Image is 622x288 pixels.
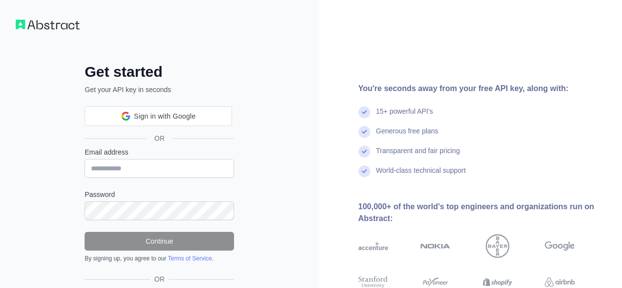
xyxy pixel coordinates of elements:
[147,133,173,143] span: OR
[85,255,234,262] div: By signing up, you agree to our .
[358,165,370,177] img: check mark
[486,234,509,258] img: bayer
[150,274,169,284] span: OR
[85,232,234,251] button: Continue
[85,190,234,199] label: Password
[85,63,234,81] h2: Get started
[358,126,370,138] img: check mark
[420,234,450,258] img: nokia
[85,85,234,95] p: Get your API key in seconds
[358,146,370,158] img: check mark
[85,106,232,126] div: Sign in with Google
[376,146,460,165] div: Transparent and fair pricing
[358,83,607,95] div: You're seconds away from your free API key, along with:
[134,111,196,122] span: Sign in with Google
[376,106,433,126] div: 15+ powerful API's
[168,255,211,262] a: Terms of Service
[376,126,439,146] div: Generous free plans
[358,234,388,258] img: accenture
[358,106,370,118] img: check mark
[358,201,607,224] div: 100,000+ of the world's top engineers and organizations run on Abstract:
[16,20,80,30] img: Workflow
[376,165,466,185] div: World-class technical support
[85,147,234,157] label: Email address
[545,234,575,258] img: google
